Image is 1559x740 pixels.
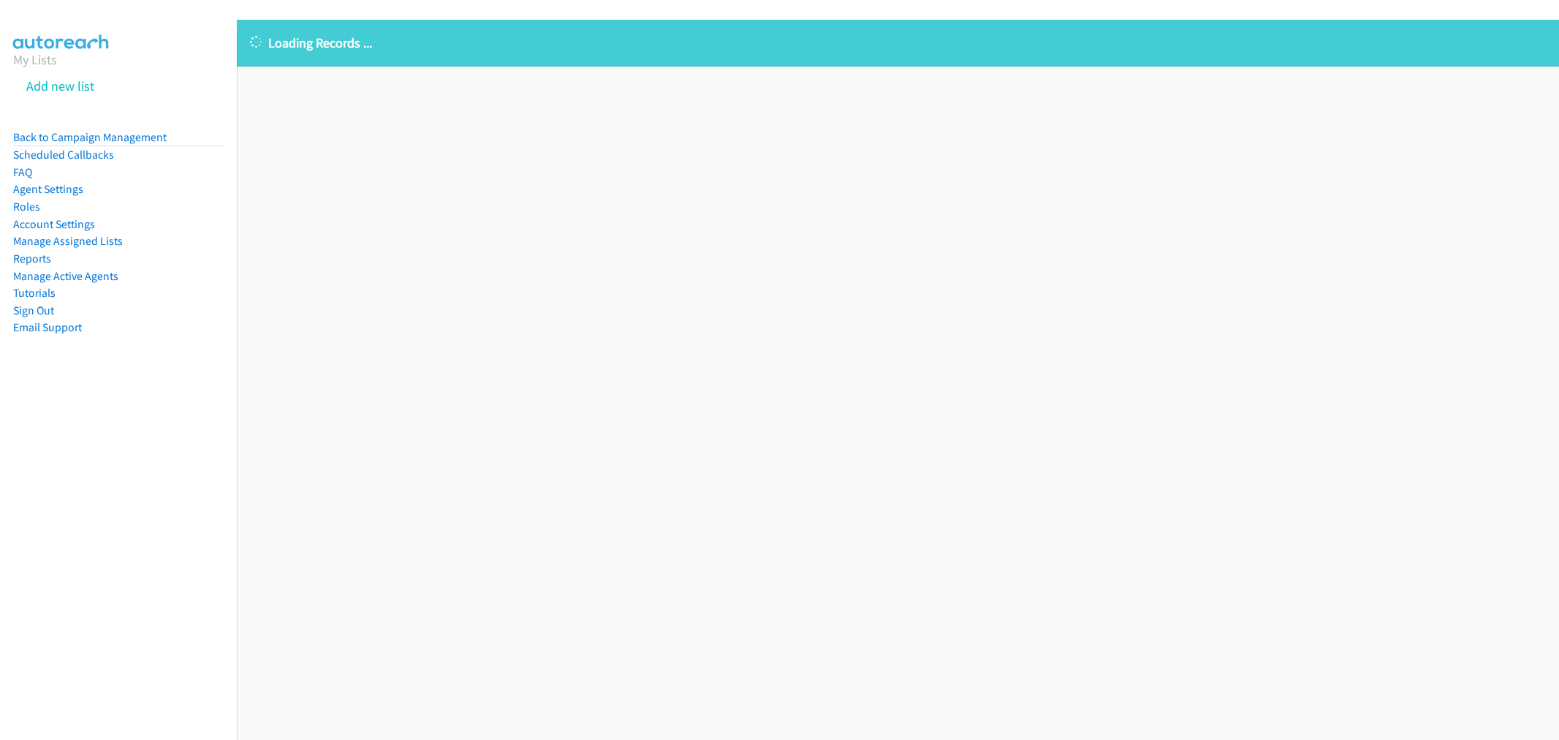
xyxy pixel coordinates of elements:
a: Roles [13,200,40,214]
a: FAQ [13,165,32,179]
a: Sign Out [13,303,54,317]
a: Agent Settings [13,182,83,196]
a: Manage Active Agents [13,269,118,283]
a: Add new list [26,78,94,94]
a: Scheduled Callbacks [13,148,114,162]
a: Tutorials [13,286,56,300]
a: Manage Assigned Lists [13,234,123,248]
p: Loading Records ... [250,33,1546,53]
a: Reports [13,252,51,265]
a: My Lists [13,51,57,68]
a: Email Support [13,320,82,334]
a: Back to Campaign Management [13,130,167,144]
a: Account Settings [13,217,95,231]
